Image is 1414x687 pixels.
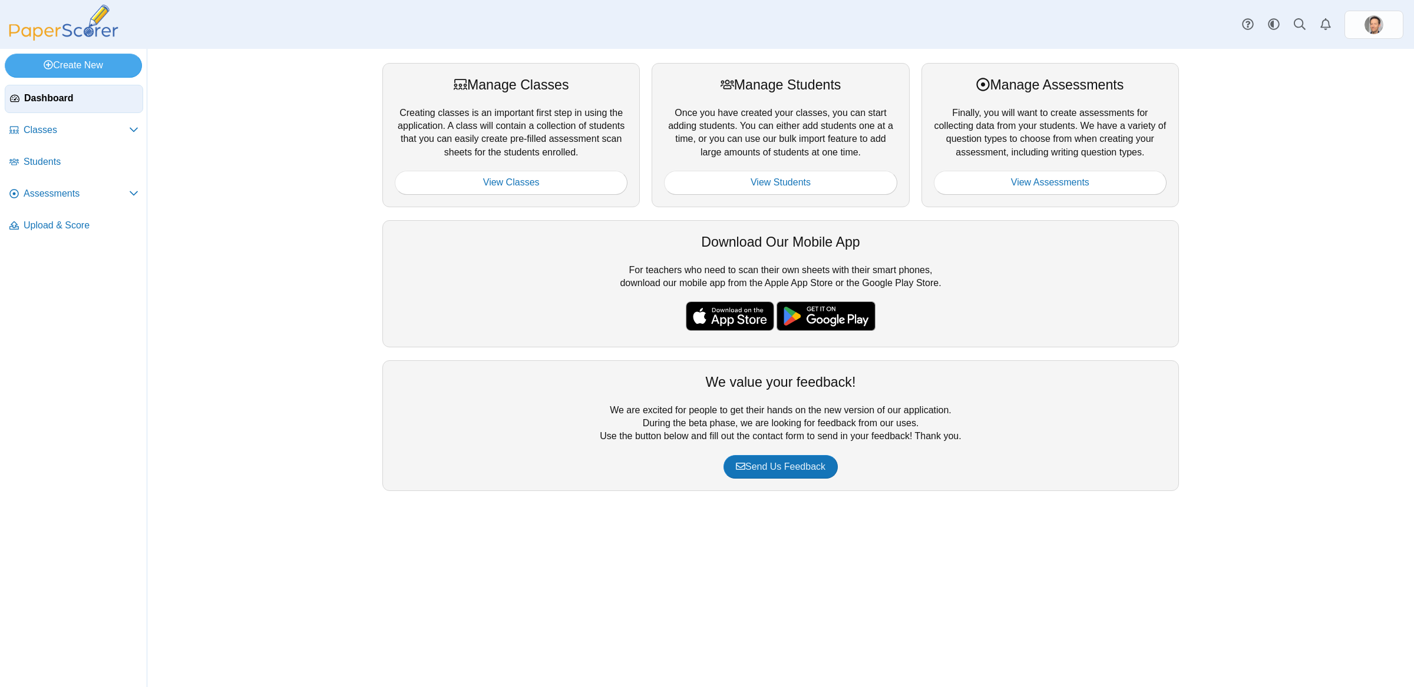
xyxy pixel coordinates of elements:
a: ps.HSacT1knwhZLr8ZK [1344,11,1403,39]
a: Classes [5,117,143,145]
img: apple-store-badge.svg [686,301,774,331]
a: Dashboard [5,85,143,113]
a: Create New [5,54,142,77]
span: Upload & Score [24,219,138,232]
a: Assessments [5,180,143,208]
img: PaperScorer [5,5,123,41]
a: Upload & Score [5,212,143,240]
div: Finally, you will want to create assessments for collecting data from your students. We have a va... [921,63,1179,207]
a: View Students [664,171,897,194]
div: Manage Assessments [934,75,1167,94]
div: Download Our Mobile App [395,233,1167,251]
span: Dashboard [24,92,138,105]
span: Students [24,155,138,168]
img: ps.HSacT1knwhZLr8ZK [1365,15,1383,34]
div: Manage Students [664,75,897,94]
a: Students [5,148,143,177]
div: We are excited for people to get their hands on the new version of our application. During the be... [382,360,1179,491]
a: Alerts [1313,12,1339,38]
a: PaperScorer [5,32,123,42]
div: Manage Classes [395,75,627,94]
a: View Assessments [934,171,1167,194]
span: Classes [24,124,129,137]
div: Once you have created your classes, you can start adding students. You can either add students on... [652,63,909,207]
span: Send Us Feedback [736,462,825,472]
a: Send Us Feedback [723,455,838,479]
div: For teachers who need to scan their own sheets with their smart phones, download our mobile app f... [382,220,1179,347]
img: google-play-badge.png [777,301,876,331]
span: Assessments [24,187,129,200]
div: We value your feedback! [395,373,1167,391]
a: View Classes [395,171,627,194]
div: Creating classes is an important first step in using the application. A class will contain a coll... [382,63,640,207]
span: Patrick Rowe [1365,15,1383,34]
